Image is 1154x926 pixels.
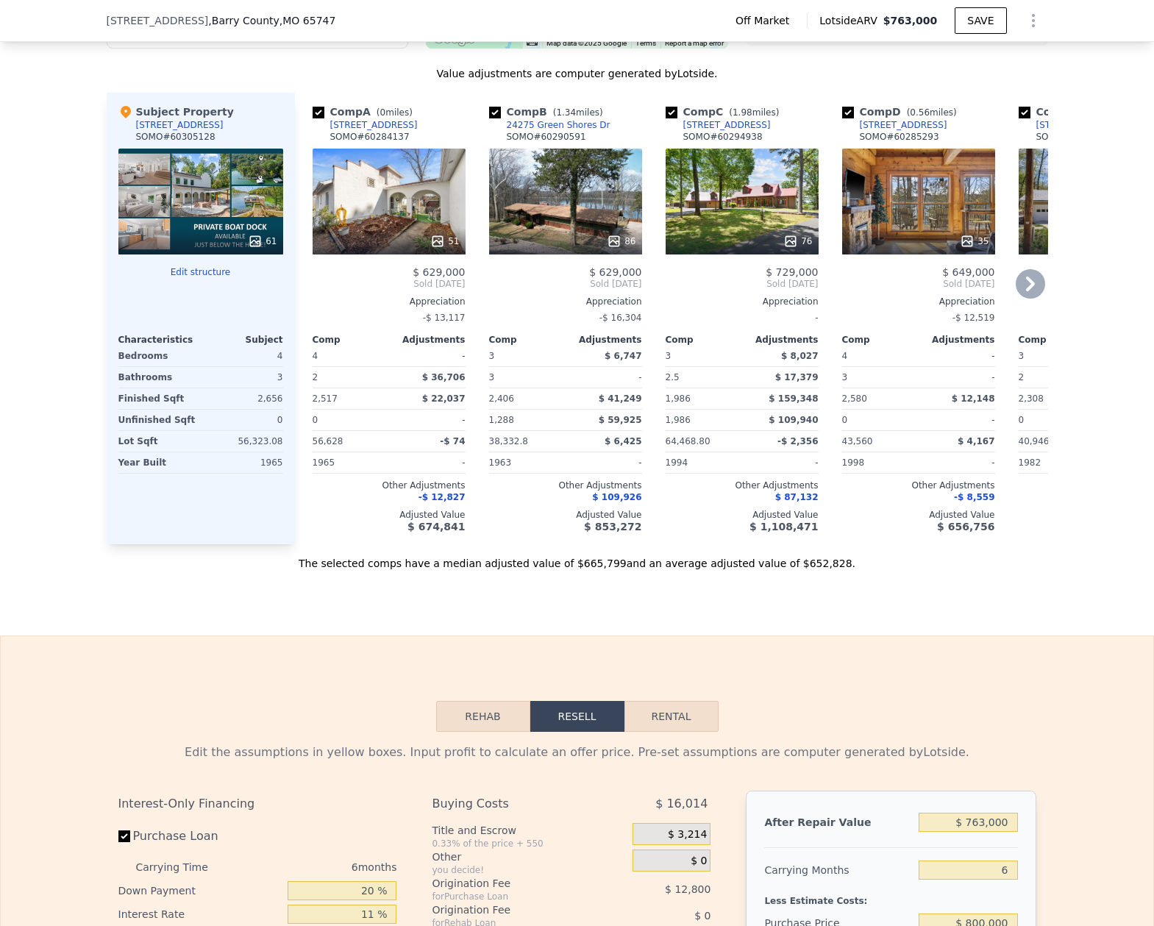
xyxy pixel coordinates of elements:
[842,367,916,388] div: 3
[313,351,318,361] span: 4
[666,278,819,290] span: Sold [DATE]
[723,107,785,118] span: ( miles)
[118,879,282,902] div: Down Payment
[107,66,1048,81] div: Value adjustments are computer generated by Lotside .
[781,351,818,361] span: $ 8,027
[118,744,1036,761] div: Edit the assumptions in yellow boxes. Input profit to calculate an offer price. Pre-set assumptio...
[749,521,818,533] span: $ 1,108,471
[204,452,283,473] div: 1965
[136,855,232,879] div: Carrying Time
[566,334,642,346] div: Adjustments
[371,107,418,118] span: ( miles)
[118,823,282,850] label: Purchase Loan
[432,823,627,838] div: Title and Escrow
[666,307,819,328] div: -
[422,393,466,404] span: $ 22,037
[248,234,277,249] div: 61
[922,367,995,388] div: -
[201,334,283,346] div: Subject
[489,480,642,491] div: Other Adjustments
[694,910,710,922] span: $ 0
[489,334,566,346] div: Comp
[547,107,609,118] span: ( miles)
[118,346,198,366] div: Bedrooms
[330,119,418,131] div: [STREET_ADDRESS]
[666,480,819,491] div: Other Adjustments
[683,131,763,143] div: SOMO # 60294938
[842,415,848,425] span: 0
[666,104,786,119] div: Comp C
[313,509,466,521] div: Adjusted Value
[775,372,819,382] span: $ 17,379
[423,313,466,323] span: -$ 13,117
[775,492,819,502] span: $ 87,132
[313,452,386,473] div: 1965
[489,415,514,425] span: 1,288
[530,701,624,732] button: Resell
[569,452,642,473] div: -
[507,119,610,131] div: 24275 Green Shores Dr
[665,883,710,895] span: $ 12,800
[527,39,537,46] button: Keyboard shortcuts
[584,521,641,533] span: $ 853,272
[599,393,642,404] span: $ 41,249
[860,119,947,131] div: [STREET_ADDRESS]
[954,492,994,502] span: -$ 8,559
[430,234,459,249] div: 51
[313,415,318,425] span: 0
[238,855,397,879] div: 6 months
[624,701,719,732] button: Rental
[118,830,130,842] input: Purchase Loan
[380,107,386,118] span: 0
[313,278,466,290] span: Sold [DATE]
[418,492,466,502] span: -$ 12,827
[655,791,708,817] span: $ 16,014
[883,15,938,26] span: $763,000
[313,104,418,119] div: Comp A
[922,410,995,430] div: -
[432,838,627,850] div: 0.33% of the price + 550
[1019,104,1138,119] div: Comp E
[204,346,283,366] div: 4
[1036,119,1124,131] div: [STREET_ADDRESS]
[922,452,995,473] div: -
[1019,436,1064,446] span: 40,946.40
[136,131,216,143] div: SOMO # 60305128
[118,431,198,452] div: Lot Sqft
[764,883,1017,910] div: Less Estimate Costs:
[666,436,710,446] span: 64,468.80
[136,119,224,131] div: [STREET_ADDRESS]
[389,334,466,346] div: Adjustments
[1019,452,1092,473] div: 1982
[922,346,995,366] div: -
[118,902,282,926] div: Interest Rate
[842,119,947,131] a: [STREET_ADDRESS]
[777,436,818,446] span: -$ 2,356
[1019,367,1092,388] div: 2
[489,509,642,521] div: Adjusted Value
[842,480,995,491] div: Other Adjustments
[666,415,691,425] span: 1,986
[392,346,466,366] div: -
[842,436,873,446] span: 43,560
[507,131,586,143] div: SOMO # 60290591
[313,367,386,388] div: 2
[764,809,913,836] div: After Repair Value
[842,334,919,346] div: Comp
[952,393,995,404] span: $ 12,148
[665,39,724,47] a: Report a map error
[489,367,563,388] div: 3
[489,393,514,404] span: 2,406
[1019,119,1124,131] a: [STREET_ADDRESS]
[118,791,397,817] div: Interest-Only Financing
[1036,131,1116,143] div: SOMO # 60258141
[733,107,752,118] span: 1.98
[279,15,336,26] span: , MO 65747
[592,492,641,502] span: $ 109,926
[118,104,234,119] div: Subject Property
[118,367,198,388] div: Bathrooms
[942,266,994,278] span: $ 649,000
[204,410,283,430] div: 0
[432,864,627,876] div: you decide!
[204,367,283,388] div: 3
